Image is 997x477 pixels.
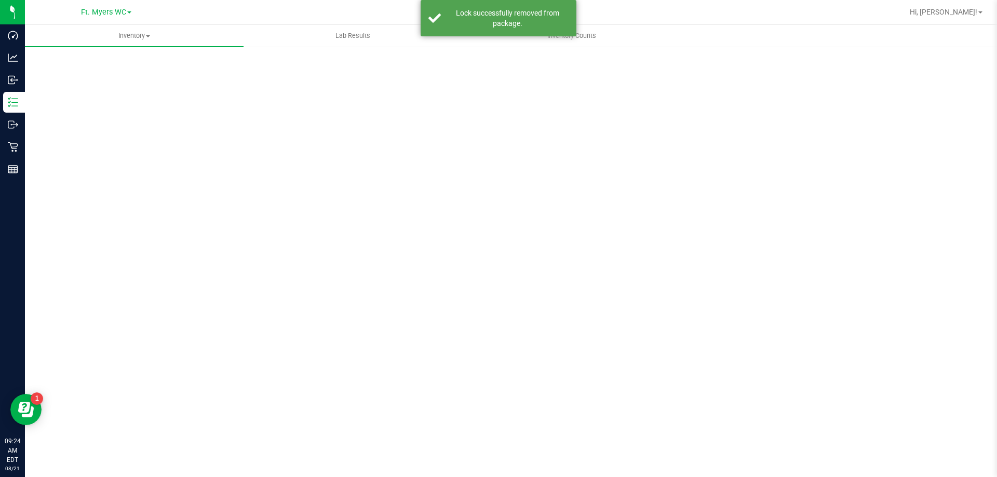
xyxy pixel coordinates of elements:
[8,97,18,107] inline-svg: Inventory
[8,142,18,152] inline-svg: Retail
[31,392,43,405] iframe: Resource center unread badge
[25,25,244,47] a: Inventory
[10,394,42,425] iframe: Resource center
[244,25,462,47] a: Lab Results
[25,31,244,40] span: Inventory
[321,31,384,40] span: Lab Results
[5,465,20,472] p: 08/21
[5,437,20,465] p: 09:24 AM EDT
[8,75,18,85] inline-svg: Inbound
[8,164,18,174] inline-svg: Reports
[8,119,18,130] inline-svg: Outbound
[447,8,569,29] div: Lock successfully removed from package.
[8,52,18,63] inline-svg: Analytics
[81,8,126,17] span: Ft. Myers WC
[8,30,18,40] inline-svg: Dashboard
[910,8,977,16] span: Hi, [PERSON_NAME]!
